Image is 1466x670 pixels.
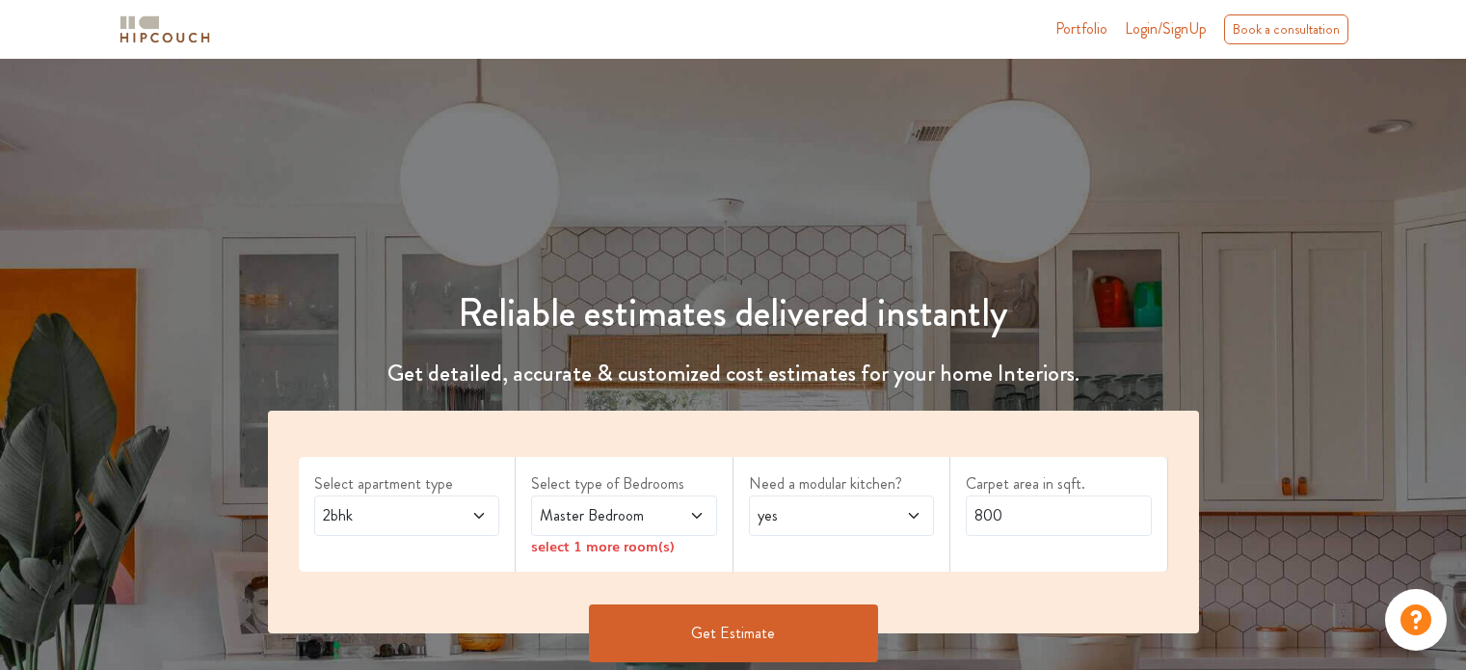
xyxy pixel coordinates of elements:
[589,604,878,662] button: Get Estimate
[536,504,662,527] span: Master Bedroom
[1224,14,1348,44] div: Book a consultation
[1055,17,1107,40] a: Portfolio
[117,13,213,46] img: logo-horizontal.svg
[966,472,1152,496] label: Carpet area in sqft.
[117,8,213,51] span: logo-horizontal.svg
[754,504,880,527] span: yes
[314,472,500,496] label: Select apartment type
[531,472,717,496] label: Select type of Bedrooms
[256,290,1211,336] h1: Reliable estimates delivered instantly
[256,360,1211,388] h4: Get detailed, accurate & customized cost estimates for your home Interiors.
[749,472,935,496] label: Need a modular kitchen?
[1125,17,1207,40] span: Login/SignUp
[319,504,445,527] span: 2bhk
[531,536,717,556] div: select 1 more room(s)
[966,496,1152,536] input: Enter area sqft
